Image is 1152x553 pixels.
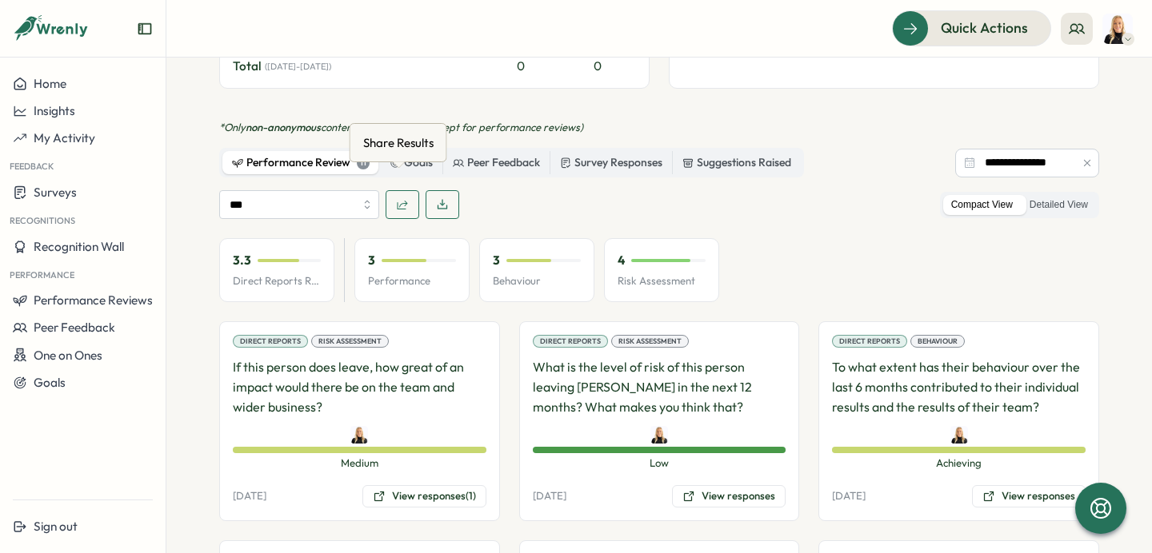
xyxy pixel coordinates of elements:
[972,485,1086,507] button: View responses
[1022,195,1096,215] label: Detailed View
[368,252,375,269] p: 3
[559,58,636,75] div: 0
[311,335,389,348] div: Risk Assessment
[362,485,486,507] button: View responses(1)
[892,10,1051,46] button: Quick Actions
[560,154,662,172] div: Survey Responses
[246,121,321,133] span: non-anonymous
[950,426,968,444] img: Hannah Dickens
[1102,14,1133,44] img: Hannah Dickens
[360,130,437,155] div: Share Results
[34,185,77,200] span: Surveys
[390,154,433,172] div: Goals
[489,58,553,75] div: 0
[233,489,266,503] p: [DATE]
[910,335,965,348] div: Behaviour
[941,18,1028,38] span: Quick Actions
[137,21,153,37] button: Expand sidebar
[618,252,625,269] p: 4
[233,58,262,75] span: Total
[34,130,95,145] span: My Activity
[682,154,791,172] div: Suggestions Raised
[832,357,1086,416] p: To what extent has their behaviour over the last 6 months contributed to their individual results...
[533,357,786,416] p: What is the level of risk of this person leaving [PERSON_NAME] in the next 12 months? What makes ...
[34,519,78,534] span: Sign out
[368,274,456,288] p: Performance
[943,195,1021,215] label: Compact View
[34,76,66,91] span: Home
[34,348,102,363] span: One on Ones
[219,121,1099,135] p: *Only content is shown here (except for performance reviews)
[34,292,153,308] span: Performance Reviews
[265,62,331,72] span: ( [DATE] - [DATE] )
[233,357,486,416] p: If this person does leave, how great of an impact would there be on the team and wider business?
[618,274,706,288] p: Risk Assessment
[233,274,321,288] p: Direct Reports Review Avg
[832,456,1086,471] span: Achieving
[34,239,124,254] span: Recognition Wall
[672,485,786,507] button: View responses
[34,375,66,390] span: Goals
[350,426,368,444] img: Hannah Dickens
[233,456,486,471] span: Medium
[34,103,75,118] span: Insights
[650,426,668,444] img: Hannah Dickens
[357,157,370,169] div: 11
[233,335,308,348] div: Direct Reports
[493,274,581,288] p: Behaviour
[832,335,907,348] div: Direct Reports
[232,154,370,172] div: Performance Review
[493,252,500,269] p: 3
[233,252,251,269] p: 3.3
[832,489,866,503] p: [DATE]
[611,335,689,348] div: Risk Assessment
[533,456,786,471] span: Low
[533,335,608,348] div: Direct Reports
[533,489,566,503] p: [DATE]
[34,320,115,335] span: Peer Feedback
[453,154,540,172] div: Peer Feedback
